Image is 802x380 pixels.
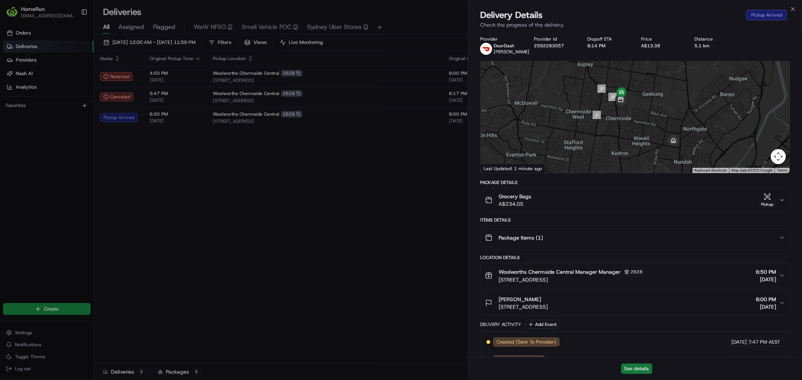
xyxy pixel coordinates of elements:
a: Open this area in Google Maps (opens a new window) [482,163,507,173]
img: doordash_logo_v2.png [480,43,492,55]
div: Provider Id [534,36,576,42]
div: 2 [594,81,609,96]
div: A$13.38 [641,43,683,49]
button: See details [621,363,652,374]
img: Google [482,163,507,173]
span: [DATE] [756,276,776,283]
span: [STREET_ADDRESS] [499,276,645,283]
button: Map camera controls [771,149,786,164]
span: [PERSON_NAME] [499,296,541,303]
div: 5.1 km [695,43,737,49]
span: Woolworths Chermside Central Manager Manager [499,268,620,276]
div: 3 [605,90,620,104]
span: A$234.05 [499,200,531,208]
div: 8:14 PM [588,43,629,49]
a: Terms [777,168,787,172]
button: Add Event [526,320,559,329]
div: Pickup [758,201,776,208]
div: Location Details [480,255,790,261]
button: Package Items (1) [481,226,790,250]
div: Dropoff ETA [588,36,629,42]
span: Grocery Bags [499,193,531,200]
div: Delivery Activity [480,321,521,327]
button: [PERSON_NAME][STREET_ADDRESS]8:00 PM[DATE] [481,291,790,315]
span: [DATE] [731,357,747,363]
div: 1 [590,108,604,122]
button: Pickup [758,193,776,208]
button: Grocery BagsA$234.05Pickup [481,188,790,212]
span: DoorDash [494,43,514,49]
span: Delivery Details [480,9,543,21]
span: 7:47 PM AEST [748,339,780,345]
span: 7:47 PM AEST [748,357,780,363]
div: Items Details [480,217,790,223]
span: Created (Sent To Provider) [497,339,556,345]
div: Provider [480,36,522,42]
span: 6:50 PM [756,268,776,276]
button: Keyboard shortcuts [694,168,727,173]
button: Woolworths Chermside Central Manager Manager2628[STREET_ADDRESS]6:50 PM[DATE] [481,263,790,288]
div: Price [641,36,683,42]
div: Distance [695,36,737,42]
span: [STREET_ADDRESS] [499,303,548,311]
span: [DATE] [731,339,747,345]
span: [DATE] [756,303,776,311]
div: Package Details [480,179,790,185]
span: [PERSON_NAME] [494,49,529,55]
button: 2592283057 [534,43,564,49]
span: Not Assigned Driver [497,357,541,363]
span: 2628 [631,269,643,275]
span: Map data ©2025 Google [731,168,772,172]
span: 8:00 PM [756,296,776,303]
div: Last Updated: 1 minute ago [481,164,546,173]
p: Check the progress of the delivery. [480,21,790,29]
span: Package Items ( 1 ) [499,234,543,241]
